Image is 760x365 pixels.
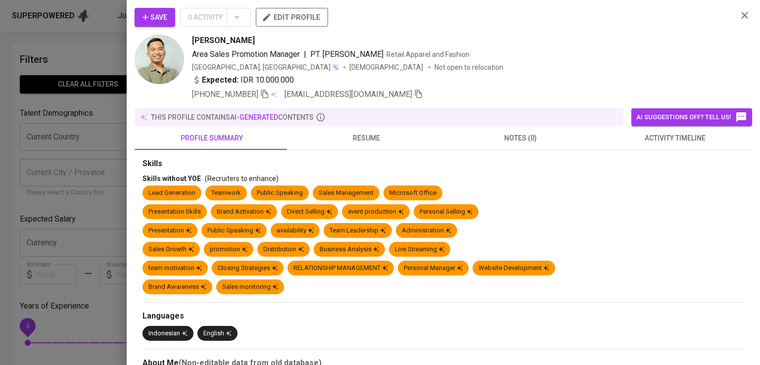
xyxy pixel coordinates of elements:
[420,207,473,217] div: Personal Selling
[142,158,744,170] div: Skills
[148,207,201,217] div: Presentation Skills
[293,264,388,273] div: RELATIONSHIP MANAGEMENT
[257,188,303,198] div: Public Speaking
[148,329,188,338] div: Indonesian
[349,62,425,72] span: [DEMOGRAPHIC_DATA]
[207,226,261,235] div: Public Speaking
[148,226,191,235] div: Presentation
[148,245,194,254] div: Sales Growth
[264,11,320,24] span: edit profile
[210,245,247,254] div: promotion
[142,11,167,24] span: Save
[192,49,300,59] span: Area Sales Promotion Manager
[192,35,255,46] span: [PERSON_NAME]
[192,90,258,99] span: [PHONE_NUMBER]
[192,74,294,86] div: IDR 10.000.000
[636,111,747,123] span: AI suggestions off? Tell us!
[386,50,470,58] span: Retail Apparel and Fashion
[151,112,314,122] p: this profile contains contents
[192,62,339,72] div: [GEOGRAPHIC_DATA], [GEOGRAPHIC_DATA]
[135,8,175,27] button: Save
[348,207,404,217] div: event production
[203,329,232,338] div: English
[402,226,451,235] div: Administration
[404,264,463,273] div: Personal Manager
[310,49,383,59] span: PT. [PERSON_NAME]
[141,132,283,144] span: profile summary
[277,226,314,235] div: availability
[604,132,746,144] span: activity timeline
[202,74,238,86] b: Expected:
[631,108,752,126] button: AI suggestions off? Tell us!
[320,245,379,254] div: Business Analysis
[449,132,592,144] span: notes (0)
[256,13,328,21] a: edit profile
[217,207,271,217] div: Brand Activation
[148,264,202,273] div: team motivation
[135,35,184,84] img: fa0007def6bca1ca152d21a04c408f24.jpg
[142,175,201,182] span: Skills without YOE
[148,282,206,292] div: Brand Awareness
[330,226,386,235] div: Team Leadership
[218,264,278,273] div: Closing Strategies
[222,282,278,292] div: Sales monitoring
[434,62,503,72] p: Not open to relocation
[230,113,278,121] span: AI-generated
[295,132,437,144] span: resume
[287,207,332,217] div: Direct Selling
[148,188,195,198] div: Lead Generation
[332,63,339,71] img: magic_wand.svg
[389,188,436,198] div: Microsoft Office
[395,245,444,254] div: Live Streaming
[205,175,279,182] span: (Recruiters to enhance)
[478,264,549,273] div: Website Development
[256,8,328,27] button: edit profile
[285,90,412,99] span: [EMAIL_ADDRESS][DOMAIN_NAME]
[319,188,374,198] div: Sales Management
[211,188,241,198] div: Teamwork
[142,311,744,322] div: Languages
[304,48,306,60] span: |
[263,245,304,254] div: Distribution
